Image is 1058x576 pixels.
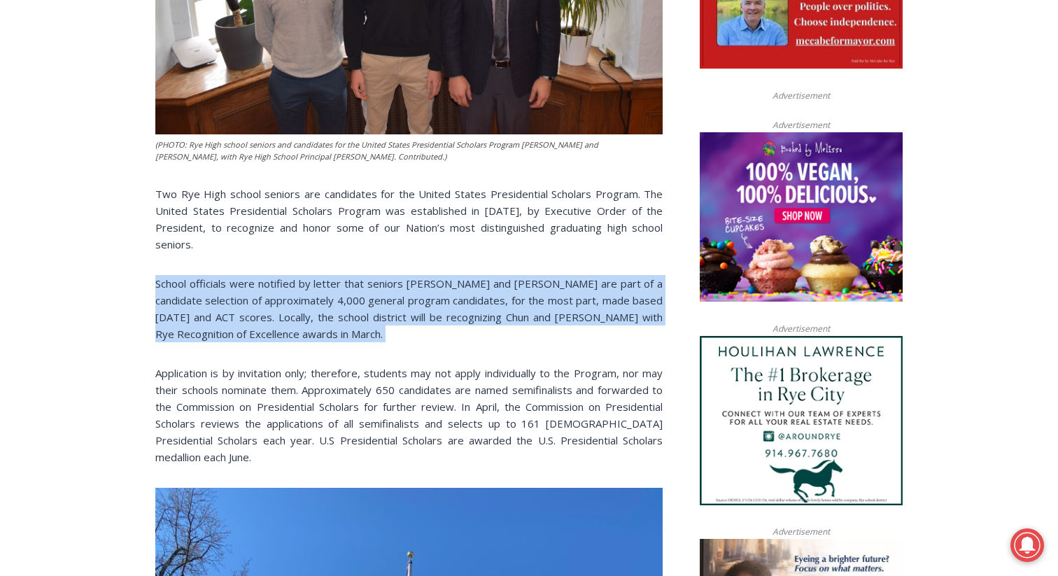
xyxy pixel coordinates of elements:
a: Intern @ [DOMAIN_NAME] [337,136,678,174]
p: Application is by invitation only; therefore, students may not apply individually to the Program,... [155,365,663,465]
span: Advertisement [759,322,844,335]
img: Baked by Melissa [700,132,903,302]
div: "At the 10am stand-up meeting, each intern gets a chance to take [PERSON_NAME] and the other inte... [353,1,661,136]
figcaption: (PHOTO: Rye High school seniors and candidates for the United States Presidential Scholars Progra... [155,139,663,163]
span: Intern @ [DOMAIN_NAME] [366,139,649,171]
p: School officials were notified by letter that seniors [PERSON_NAME] and [PERSON_NAME] are part of... [155,275,663,342]
span: Advertisement [759,89,844,102]
span: Advertisement [759,525,844,538]
span: Advertisement [759,118,844,132]
img: Houlihan Lawrence The #1 Brokerage in Rye City [700,336,903,505]
p: Two Rye High school seniors are candidates for the United States Presidential Scholars Program. T... [155,185,663,253]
